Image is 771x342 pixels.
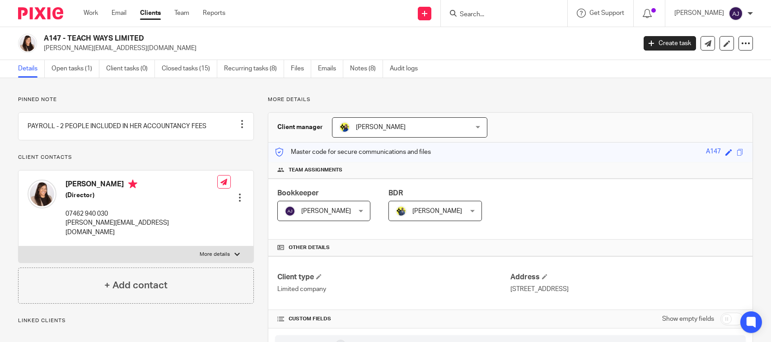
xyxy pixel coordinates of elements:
a: Client tasks (0) [106,60,155,78]
label: Show empty fields [662,314,714,324]
p: [STREET_ADDRESS] [510,285,743,294]
span: Get Support [589,10,624,16]
span: [PERSON_NAME] [356,124,406,130]
span: Team assignments [289,166,342,174]
p: Linked clients [18,317,254,324]
a: Create task [644,36,696,51]
h5: (Director) [65,191,217,200]
a: Details [18,60,45,78]
a: Team [174,9,189,18]
p: More details [268,96,753,103]
p: Limited company [277,285,510,294]
a: Recurring tasks (8) [224,60,284,78]
h4: Client type [277,273,510,282]
a: Open tasks (1) [51,60,99,78]
img: Dennis-Starbridge.jpg [396,206,407,217]
a: Email [112,9,126,18]
img: svg%3E [285,206,295,217]
p: More details [200,251,230,258]
p: [PERSON_NAME][EMAIL_ADDRESS][DOMAIN_NAME] [44,44,630,53]
img: Bobo-Starbridge%201.jpg [339,122,350,133]
h4: CUSTOM FIELDS [277,315,510,323]
a: Emails [318,60,343,78]
input: Search [459,11,540,19]
img: svg%3E [729,6,743,21]
h4: [PERSON_NAME] [65,180,217,191]
img: THERESA%20ANDERSSON.jpg [28,180,56,208]
img: THERESA%20ANDERSSON%20(1).jpg [18,34,37,53]
h4: Address [510,273,743,282]
a: Work [84,9,98,18]
a: Files [291,60,311,78]
img: Pixie [18,7,63,19]
p: Client contacts [18,154,254,161]
p: [PERSON_NAME] [674,9,724,18]
p: Master code for secure communications and files [275,148,431,157]
h2: A147 - TEACH WAYS LIMITED [44,34,513,43]
a: Audit logs [390,60,425,78]
p: 07462 940 030 [65,209,217,218]
div: A147 [706,147,721,157]
a: Reports [203,9,225,18]
h3: Client manager [277,123,323,132]
h4: + Add contact [104,278,168,292]
span: [PERSON_NAME] [301,208,351,214]
a: Closed tasks (15) [162,60,217,78]
p: [PERSON_NAME][EMAIL_ADDRESS][DOMAIN_NAME] [65,218,217,237]
a: Notes (8) [350,60,383,78]
span: Bookkeeper [277,189,319,197]
i: Primary [128,180,137,189]
span: [PERSON_NAME] [412,208,462,214]
span: BDR [388,189,403,197]
a: Clients [140,9,161,18]
p: Pinned note [18,96,254,103]
span: Other details [289,244,330,251]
